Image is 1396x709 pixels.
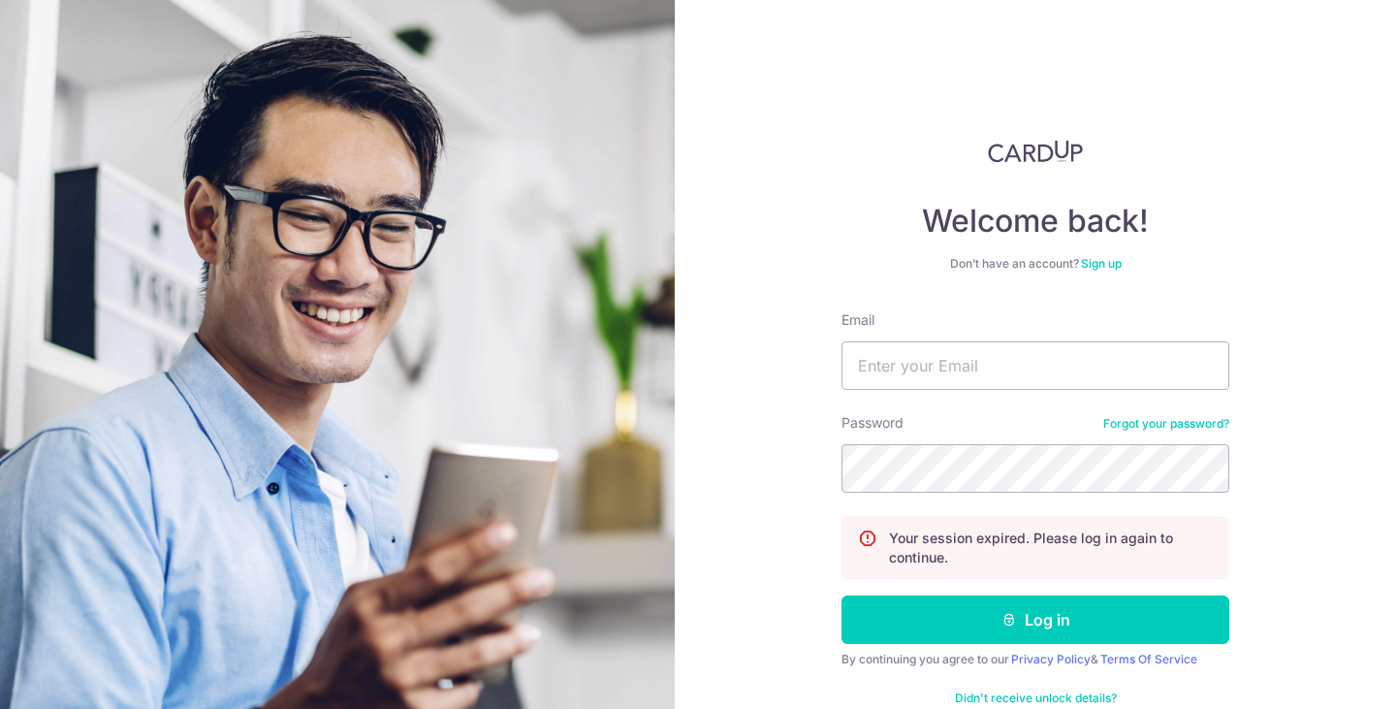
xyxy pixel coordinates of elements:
a: Privacy Policy [1011,652,1091,666]
a: Terms Of Service [1100,652,1197,666]
div: By continuing you agree to our & [841,652,1229,667]
input: Enter your Email [841,341,1229,390]
h4: Welcome back! [841,202,1229,241]
img: CardUp Logo [988,140,1083,163]
label: Password [841,413,904,433]
a: Forgot your password? [1103,416,1229,432]
div: Don’t have an account? [841,256,1229,272]
button: Log in [841,596,1229,644]
a: Didn't receive unlock details? [955,691,1117,706]
p: Your session expired. Please log in again to continue. [889,529,1213,567]
label: Email [841,310,874,330]
a: Sign up [1081,256,1122,271]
